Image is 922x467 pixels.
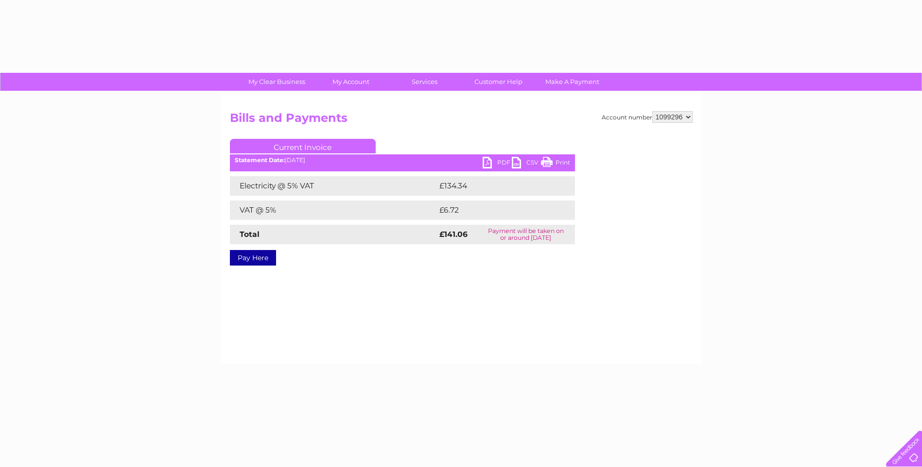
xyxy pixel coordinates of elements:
[512,157,541,171] a: CSV
[311,73,391,91] a: My Account
[437,176,557,196] td: £134.34
[458,73,539,91] a: Customer Help
[541,157,570,171] a: Print
[235,156,285,164] b: Statement Date:
[237,73,317,91] a: My Clear Business
[439,230,468,239] strong: £141.06
[602,111,693,123] div: Account number
[240,230,260,239] strong: Total
[437,200,552,220] td: £6.72
[230,157,575,164] div: [DATE]
[477,225,574,244] td: Payment will be taken on or around [DATE]
[230,111,693,130] h2: Bills and Payments
[483,157,512,171] a: PDF
[230,176,437,196] td: Electricity @ 5% VAT
[230,139,376,153] a: Current Invoice
[384,73,465,91] a: Services
[532,73,612,91] a: Make A Payment
[230,200,437,220] td: VAT @ 5%
[230,250,276,266] a: Pay Here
